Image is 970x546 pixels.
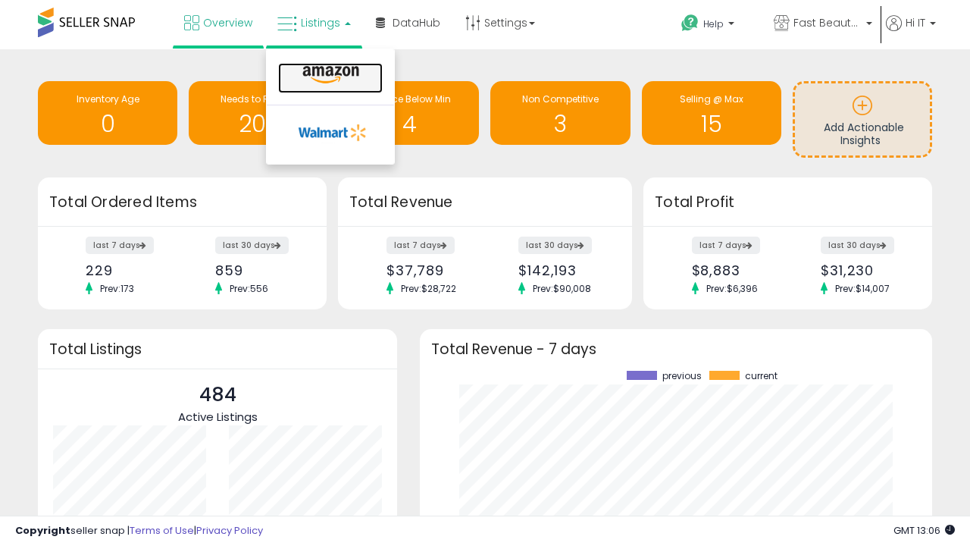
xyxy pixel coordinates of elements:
label: last 30 days [821,237,894,254]
span: Add Actionable Insights [824,120,904,149]
div: seller snap | | [15,524,263,538]
h1: 0 [45,111,170,136]
div: $37,789 [386,262,474,278]
span: Listings [301,15,340,30]
span: Non Competitive [522,93,599,105]
span: Prev: $90,008 [525,282,599,295]
h1: 3 [498,111,622,136]
h1: 4 [347,111,471,136]
span: Hi IT [906,15,925,30]
i: Get Help [681,14,699,33]
span: Overview [203,15,252,30]
span: previous [662,371,702,381]
div: $142,193 [518,262,605,278]
h1: 15 [649,111,774,136]
span: Prev: 173 [92,282,142,295]
strong: Copyright [15,523,70,538]
h3: Total Revenue - 7 days [431,344,921,355]
a: Terms of Use [130,523,194,538]
span: Prev: $28,722 [393,282,464,295]
a: BB Price Below Min 4 [339,81,479,145]
a: Hi IT [886,15,936,49]
label: last 30 days [518,237,592,254]
span: Fast Beauty ([GEOGRAPHIC_DATA]) [793,15,862,30]
span: BB Price Below Min [368,93,451,105]
div: $8,883 [692,262,777,278]
span: Inventory Age [77,93,139,105]
label: last 7 days [692,237,760,254]
a: Help [669,2,760,49]
div: 859 [215,262,300,278]
span: Active Listings [178,409,258,425]
a: Selling @ Max 15 [642,81,781,145]
label: last 30 days [215,237,289,254]
div: 229 [86,262,171,278]
span: Prev: $6,396 [699,282,765,295]
a: Inventory Age 0 [38,81,177,145]
span: current [745,371,778,381]
label: last 7 days [386,237,455,254]
p: 484 [178,381,258,409]
span: Help [703,17,724,30]
h1: 207 [196,111,321,136]
a: Add Actionable Insights [795,83,930,155]
a: Privacy Policy [196,523,263,538]
h3: Total Listings [49,344,386,355]
span: Prev: $14,007 [828,282,897,295]
h3: Total Profit [655,192,921,213]
h3: Total Ordered Items [49,192,315,213]
span: Needs to Reprice [221,93,297,105]
span: DataHub [393,15,440,30]
span: Selling @ Max [680,93,743,105]
span: 2025-09-13 13:06 GMT [893,523,955,538]
span: Prev: 556 [222,282,276,295]
h3: Total Revenue [349,192,621,213]
a: Needs to Reprice 207 [189,81,328,145]
div: $31,230 [821,262,906,278]
label: last 7 days [86,237,154,254]
a: Non Competitive 3 [490,81,630,145]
